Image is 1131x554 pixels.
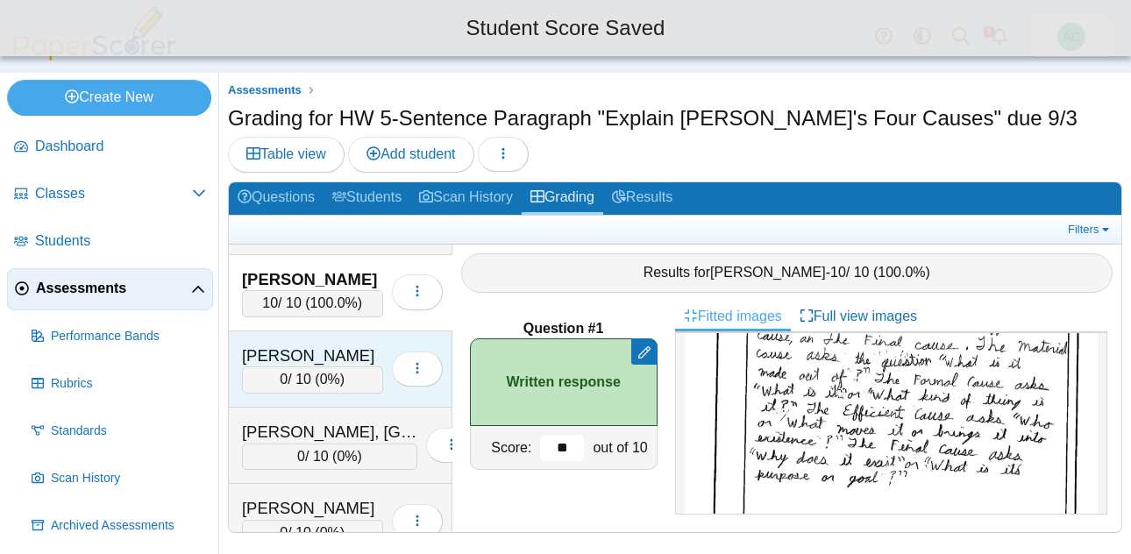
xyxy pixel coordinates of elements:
[228,137,345,172] a: Table view
[242,421,417,444] div: [PERSON_NAME], [GEOGRAPHIC_DATA]
[7,174,213,216] a: Classes
[366,146,455,161] span: Add student
[348,137,473,172] a: Add student
[710,265,826,280] span: [PERSON_NAME]
[242,290,383,316] div: / 10 ( )
[35,137,206,156] span: Dashboard
[229,182,324,215] a: Questions
[228,83,302,96] span: Assessments
[410,182,522,215] a: Scan History
[25,316,213,358] a: Performance Bands
[320,372,340,387] span: 0%
[51,423,206,440] span: Standards
[51,375,206,393] span: Rubrics
[7,126,213,168] a: Dashboard
[337,449,357,464] span: 0%
[523,319,604,338] b: Question #1
[7,80,211,115] a: Create New
[36,279,191,298] span: Assessments
[470,338,658,426] div: Written response
[791,302,926,331] a: Full view images
[830,265,846,280] span: 10
[297,449,305,464] span: 0
[280,372,288,387] span: 0
[1063,221,1117,238] a: Filters
[25,410,213,452] a: Standards
[262,295,278,310] span: 10
[603,182,681,215] a: Results
[280,525,288,540] span: 0
[25,363,213,405] a: Rubrics
[242,344,383,367] div: [PERSON_NAME]
[246,146,326,161] span: Table view
[588,426,656,469] div: out of 10
[35,184,192,203] span: Classes
[522,182,603,215] a: Grading
[242,366,383,393] div: / 10 ( )
[228,103,1078,133] h1: Grading for HW 5-Sentence Paragraph "Explain [PERSON_NAME]'s Four Causes" due 9/3
[7,48,182,63] a: PaperScorer
[242,444,417,470] div: / 10 ( )
[675,302,791,331] a: Fitted images
[461,253,1113,292] div: Results for - / 10 ( )
[242,497,383,520] div: [PERSON_NAME]
[242,268,383,291] div: [PERSON_NAME]
[25,458,213,500] a: Scan History
[242,520,383,546] div: / 10 ( )
[13,13,1118,43] div: Student Score Saved
[310,295,358,310] span: 100.0%
[320,525,340,540] span: 0%
[224,80,306,102] a: Assessments
[471,426,537,469] div: Score:
[7,221,213,263] a: Students
[51,328,206,345] span: Performance Bands
[51,517,206,535] span: Archived Assessments
[35,231,206,251] span: Students
[7,268,213,310] a: Assessments
[25,505,213,547] a: Archived Assessments
[51,470,206,487] span: Scan History
[324,182,410,215] a: Students
[878,265,925,280] span: 100.0%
